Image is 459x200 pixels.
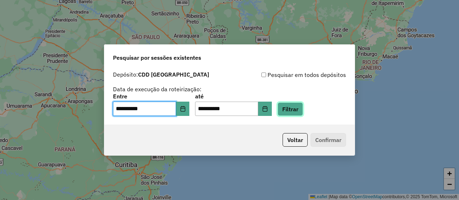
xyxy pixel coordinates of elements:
[195,92,271,101] label: até
[176,102,190,116] button: Choose Date
[113,85,202,93] label: Data de execução da roteirização:
[283,133,308,147] button: Voltar
[278,102,303,116] button: Filtrar
[138,71,209,78] strong: CDD [GEOGRAPHIC_DATA]
[113,53,201,62] span: Pesquisar por sessões existentes
[229,70,346,79] div: Pesquisar em todos depósitos
[113,92,189,101] label: Entre
[258,102,272,116] button: Choose Date
[113,70,209,79] label: Depósito:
